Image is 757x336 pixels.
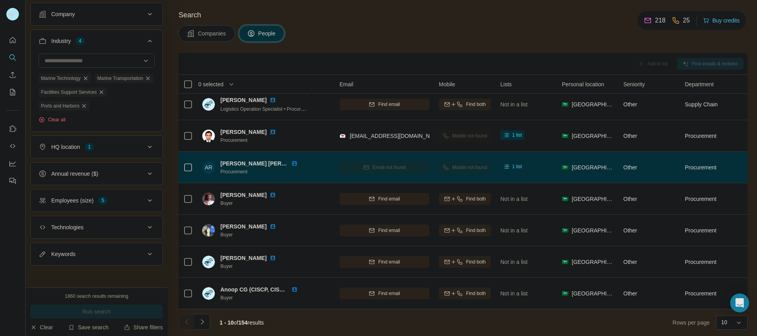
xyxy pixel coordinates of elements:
[466,195,486,202] span: Find both
[270,129,276,135] img: LinkedIn logo
[562,258,569,266] span: 🇸🇦
[685,290,716,297] span: Procurement
[623,101,637,108] span: Other
[31,164,162,183] button: Annual revenue ($)
[220,286,323,293] span: Anoop CG (CISCP, CISCM, CPP, CPPM)
[562,195,569,203] span: 🇸🇦
[500,259,528,265] span: Not in a list
[31,191,162,210] button: Employees (size)5
[41,89,97,96] span: Facilities Support Services
[51,143,80,151] div: HQ location
[51,170,98,178] div: Annual revenue ($)
[220,191,267,199] span: [PERSON_NAME]
[124,323,163,331] button: Share filters
[202,161,215,174] div: AR
[562,226,569,234] span: 🇸🇦
[703,15,740,26] button: Buy credits
[85,143,94,150] div: 1
[562,80,604,88] span: Personal location
[41,75,81,82] span: Marine Technology
[378,195,400,202] span: Find email
[685,132,716,140] span: Procurement
[562,290,569,297] span: 🇸🇦
[76,37,85,45] div: 4
[339,193,429,205] button: Find email
[439,256,491,268] button: Find both
[220,96,267,104] span: [PERSON_NAME]
[623,80,645,88] span: Seniority
[439,80,455,88] span: Mobile
[512,163,522,170] span: 1 list
[683,16,690,25] p: 25
[6,68,19,82] button: Enrich CSV
[439,288,491,299] button: Find both
[291,286,298,293] img: LinkedIn logo
[685,195,716,203] span: Procurement
[339,98,429,110] button: Find email
[500,290,528,297] span: Not in a list
[562,132,569,140] span: 🇸🇦
[378,290,400,297] span: Find email
[31,137,162,156] button: HQ location1
[6,174,19,188] button: Feedback
[339,225,429,236] button: Find email
[258,30,276,37] span: People
[6,156,19,171] button: Dashboard
[179,9,748,20] h4: Search
[6,139,19,153] button: Use Surfe API
[572,195,614,203] span: [GEOGRAPHIC_DATA]
[220,319,234,326] span: 1 - 10
[350,133,443,139] span: [EMAIL_ADDRESS][DOMAIN_NAME]
[202,193,215,205] img: Avatar
[673,319,710,327] span: Rows per page
[339,132,346,140] img: provider findymail logo
[198,30,227,37] span: Companies
[51,250,75,258] div: Keywords
[512,132,522,139] span: 1 list
[730,293,749,312] div: Open Intercom Messenger
[339,256,429,268] button: Find email
[98,197,107,204] div: 5
[220,168,307,175] span: Procurement
[220,128,267,136] span: [PERSON_NAME]
[466,290,486,297] span: Find both
[30,323,53,331] button: Clear
[500,227,528,234] span: Not in a list
[339,80,353,88] span: Email
[202,130,215,142] img: Avatar
[572,226,614,234] span: [GEOGRAPHIC_DATA]
[220,223,267,230] span: [PERSON_NAME]
[31,32,162,54] button: Industry4
[6,50,19,65] button: Search
[572,132,614,140] span: [GEOGRAPHIC_DATA]
[685,258,716,266] span: Procurement
[466,258,486,265] span: Find both
[339,288,429,299] button: Find email
[378,258,400,265] span: Find email
[685,163,716,171] span: Procurement
[202,98,215,111] img: Avatar
[51,223,84,231] div: Technologies
[572,163,614,171] span: [GEOGRAPHIC_DATA]
[623,164,637,171] span: Other
[220,106,377,112] span: Logistics Operation Specialist • Procurement & Supply Chain Management
[572,258,614,266] span: [GEOGRAPHIC_DATA]
[51,197,93,204] div: Employees (size)
[562,163,569,171] span: 🇸🇦
[466,101,486,108] span: Find both
[31,218,162,237] button: Technologies
[234,319,239,326] span: of
[65,293,129,300] div: 1860 search results remaining
[623,259,637,265] span: Other
[220,200,285,207] span: Buyer
[6,122,19,136] button: Use Surfe on LinkedIn
[562,100,569,108] span: 🇸🇦
[623,227,637,234] span: Other
[378,227,400,234] span: Find email
[466,227,486,234] span: Find both
[220,254,267,262] span: [PERSON_NAME]
[572,100,614,108] span: [GEOGRAPHIC_DATA]
[31,5,162,24] button: Company
[6,33,19,47] button: Quick start
[655,16,666,25] p: 218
